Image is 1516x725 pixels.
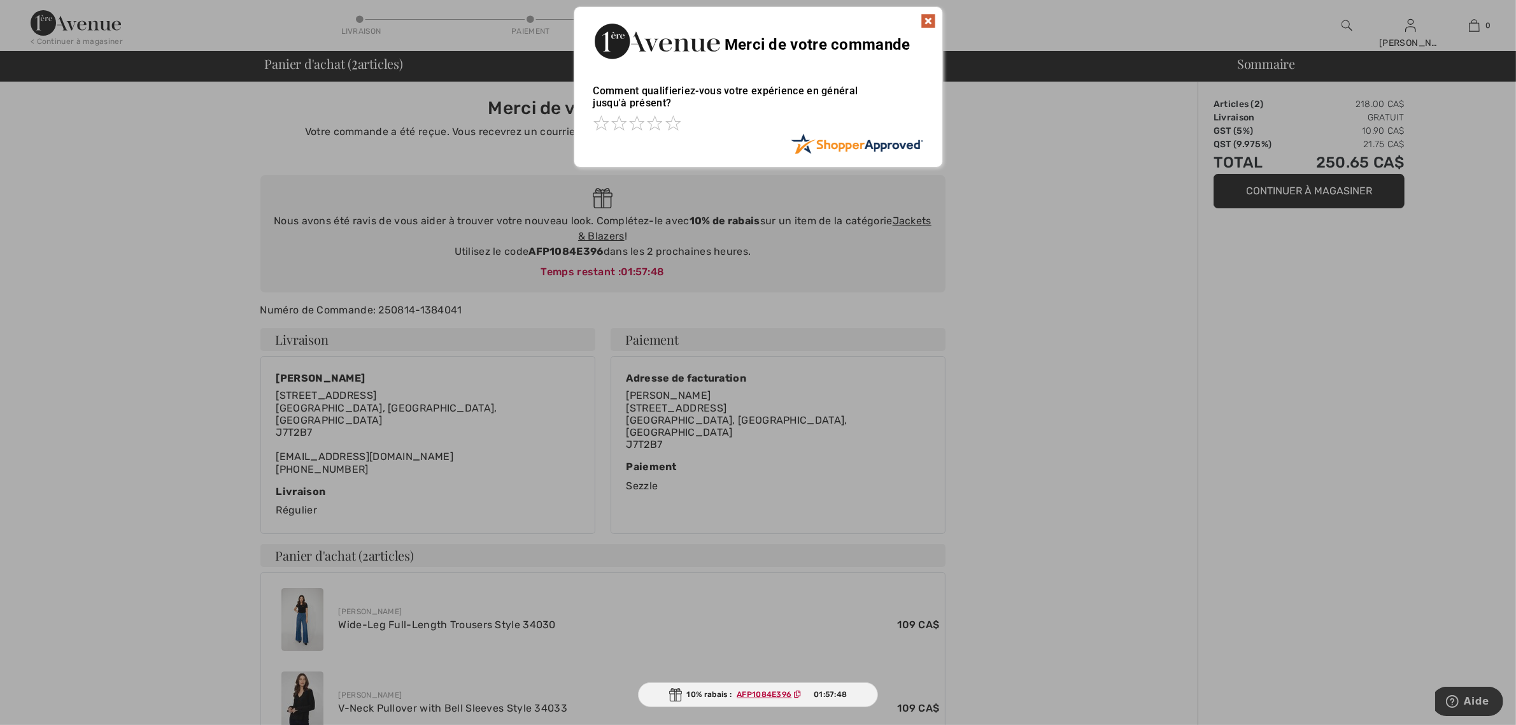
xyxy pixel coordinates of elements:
[593,72,923,133] div: Comment qualifieriez-vous votre expérience en général jusqu'à présent?
[737,690,791,699] ins: AFP1084E396
[638,682,879,707] div: 10% rabais :
[725,36,910,54] span: Merci de votre commande
[814,689,847,700] span: 01:57:48
[669,688,682,701] img: Gift.svg
[921,13,936,29] img: x
[29,9,54,20] span: Aide
[593,20,721,62] img: Merci de votre commande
